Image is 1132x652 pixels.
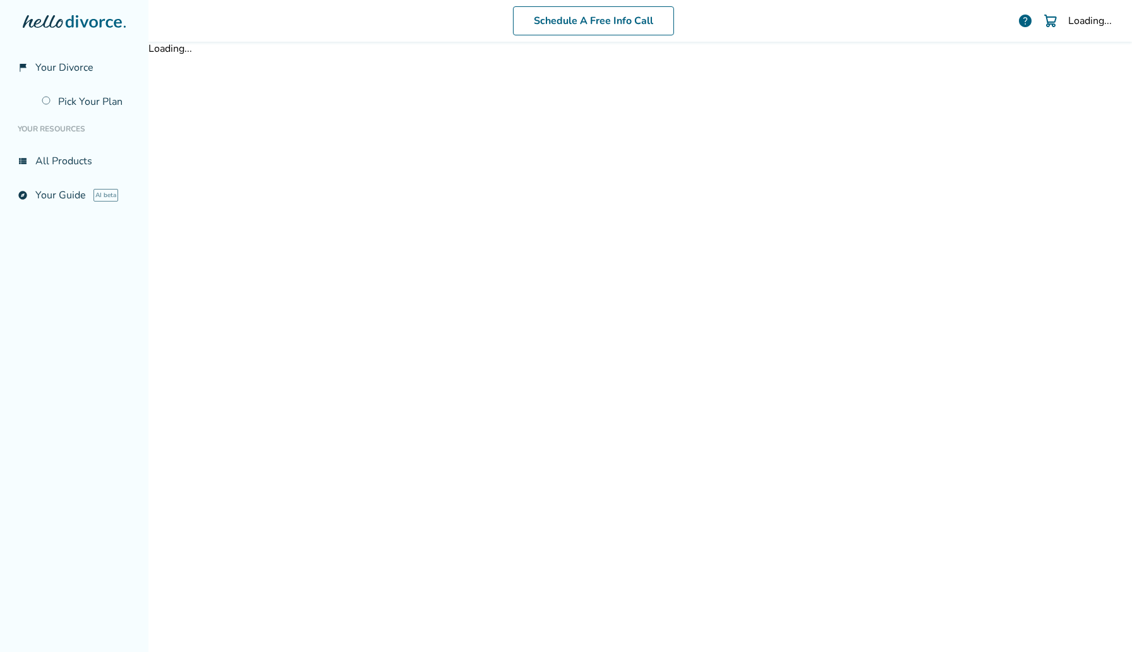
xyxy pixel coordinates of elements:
[513,6,674,35] a: Schedule A Free Info Call
[35,61,93,75] span: Your Divorce
[10,181,138,210] a: exploreYour GuideAI beta
[18,190,28,200] span: explore
[18,156,28,166] span: view_list
[93,189,118,202] span: AI beta
[1043,13,1058,28] img: Cart
[1068,14,1112,28] div: Loading...
[10,53,138,82] a: flag_2Your Divorce
[148,42,1132,56] div: Loading...
[18,63,28,73] span: flag_2
[10,116,138,142] li: Your Resources
[34,87,138,116] a: Pick Your Plan
[1018,13,1033,28] a: help
[10,147,138,176] a: view_listAll Products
